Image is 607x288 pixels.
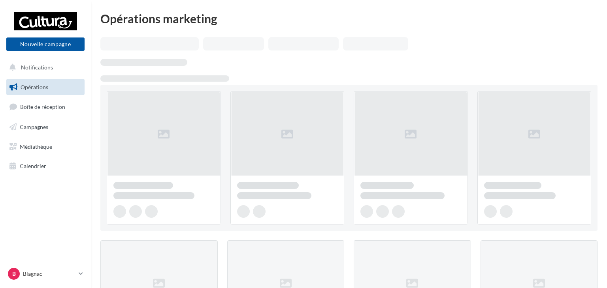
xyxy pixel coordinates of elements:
span: Opérations [21,84,48,90]
button: Nouvelle campagne [6,37,85,51]
span: Campagnes [20,123,48,130]
span: Boîte de réception [20,103,65,110]
div: Opérations marketing [100,13,598,24]
span: Médiathèque [20,143,52,150]
a: B Blagnac [6,266,85,281]
a: Campagnes [5,119,86,135]
a: Opérations [5,79,86,95]
a: Calendrier [5,158,86,174]
span: Notifications [21,64,53,71]
span: B [12,270,16,278]
a: Médiathèque [5,138,86,155]
span: Calendrier [20,163,46,169]
p: Blagnac [23,270,75,278]
button: Notifications [5,59,83,76]
a: Boîte de réception [5,98,86,115]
